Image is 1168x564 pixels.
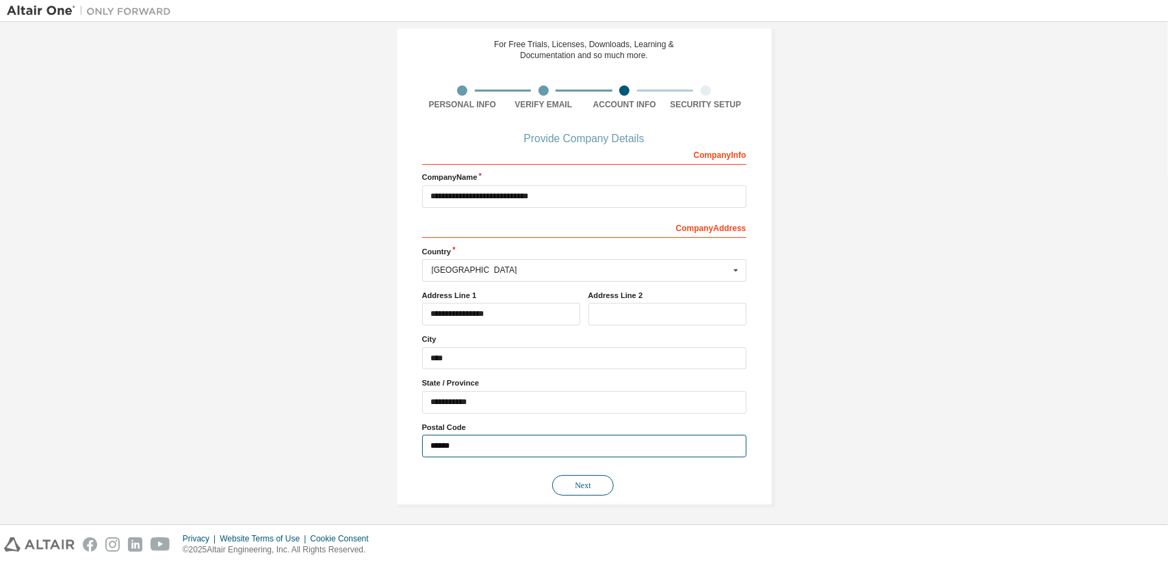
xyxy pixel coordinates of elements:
[432,266,729,274] div: [GEOGRAPHIC_DATA]
[503,99,584,110] div: Verify Email
[422,246,747,257] label: Country
[83,537,97,552] img: facebook.svg
[494,39,674,61] div: For Free Trials, Licenses, Downloads, Learning & Documentation and so much more.
[422,422,747,433] label: Postal Code
[183,544,377,556] p: © 2025 Altair Engineering, Inc. All Rights Reserved.
[7,4,178,18] img: Altair One
[422,290,580,301] label: Address Line 1
[422,377,747,388] label: State / Province
[478,14,690,31] div: Create an Altair One Account
[422,143,747,165] div: Company Info
[310,533,376,544] div: Cookie Consent
[588,290,747,301] label: Address Line 2
[422,334,747,345] label: City
[665,99,747,110] div: Security Setup
[422,216,747,238] div: Company Address
[105,537,120,552] img: instagram.svg
[183,533,220,544] div: Privacy
[4,537,75,552] img: altair_logo.svg
[151,537,170,552] img: youtube.svg
[552,475,614,496] button: Next
[422,135,747,143] div: Provide Company Details
[220,533,310,544] div: Website Terms of Use
[422,99,504,110] div: Personal Info
[128,537,142,552] img: linkedin.svg
[584,99,666,110] div: Account Info
[422,172,747,183] label: Company Name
